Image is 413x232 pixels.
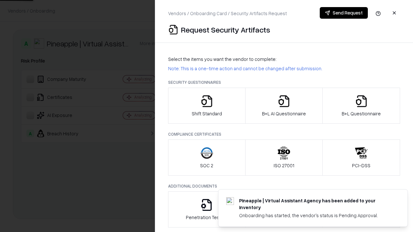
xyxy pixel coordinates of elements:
[192,110,222,117] p: Shift Standard
[181,24,270,35] p: Request Security Artifacts
[168,191,246,227] button: Penetration Testing
[274,162,294,169] p: ISO 27001
[168,183,400,189] p: Additional Documents
[168,56,400,63] p: Select the items you want the vendor to complete:
[226,197,234,205] img: trypineapple.com
[322,140,400,176] button: PCI-DSS
[168,131,400,137] p: Compliance Certificates
[200,162,213,169] p: SOC 2
[168,88,246,124] button: Shift Standard
[245,140,323,176] button: ISO 27001
[322,88,400,124] button: B+L Questionnaire
[342,110,381,117] p: B+L Questionnaire
[186,214,227,221] p: Penetration Testing
[168,10,287,17] p: Vendors / Onboarding Card / Security Artifacts Request
[168,65,400,72] p: Note: This is a one-time action and cannot be changed after submission.
[168,80,400,85] p: Security Questionnaires
[239,212,392,219] div: Onboarding has started, the vendor's status is Pending Approval.
[168,140,246,176] button: SOC 2
[239,197,392,211] div: Pineapple | Virtual Assistant Agency has been added to your inventory
[320,7,368,19] button: Send Request
[352,162,370,169] p: PCI-DSS
[245,88,323,124] button: B+L AI Questionnaire
[262,110,306,117] p: B+L AI Questionnaire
